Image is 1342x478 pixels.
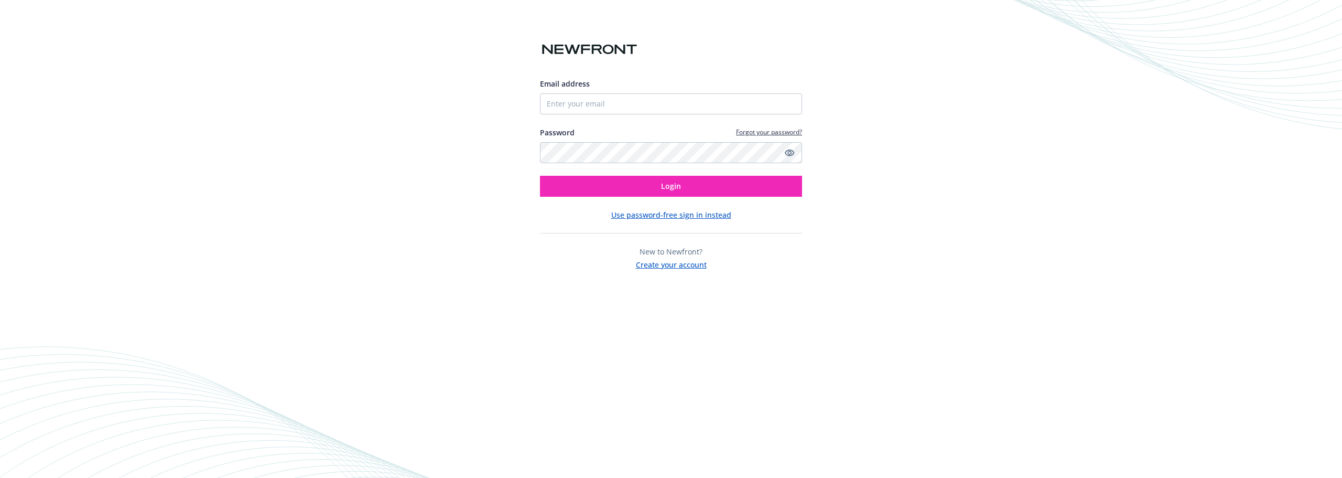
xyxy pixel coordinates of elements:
[661,181,681,191] span: Login
[636,257,707,270] button: Create your account
[540,79,590,89] span: Email address
[611,209,731,220] button: Use password-free sign in instead
[540,93,802,114] input: Enter your email
[783,146,796,159] a: Show password
[736,128,802,136] a: Forgot your password?
[540,40,639,59] img: Newfront logo
[540,176,802,197] button: Login
[540,127,575,138] label: Password
[640,247,702,257] span: New to Newfront?
[540,142,802,163] input: Enter your password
